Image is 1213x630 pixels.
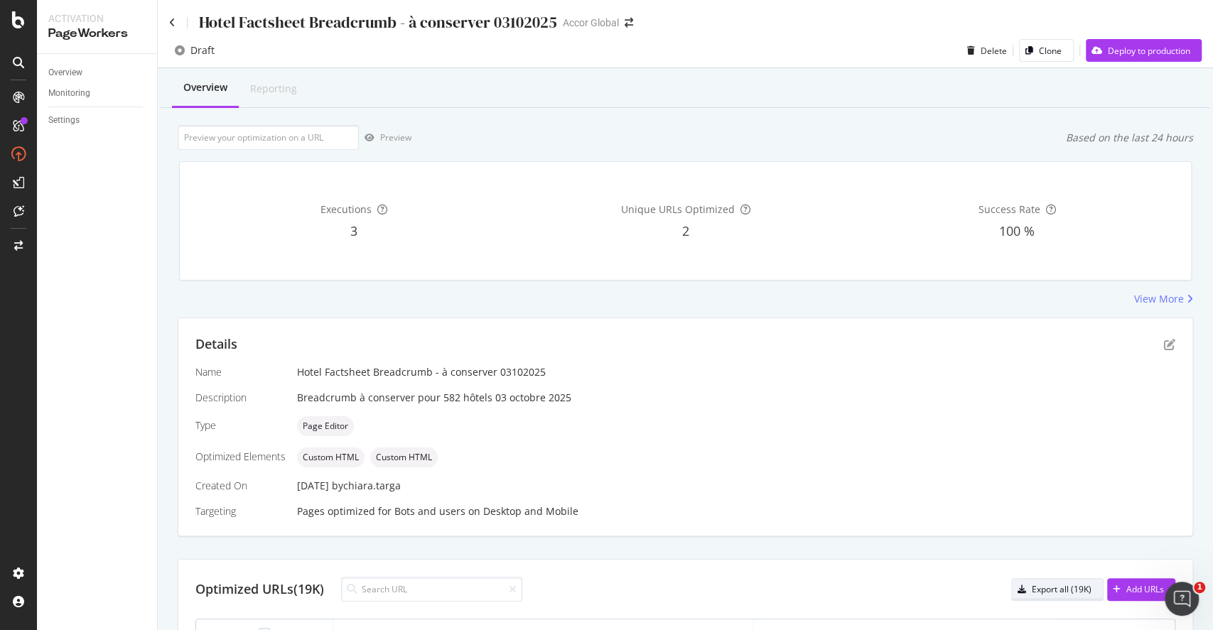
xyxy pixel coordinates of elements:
[48,86,90,101] div: Monitoring
[341,577,522,602] input: Search URL
[380,131,411,143] div: Preview
[190,43,215,58] div: Draft
[48,65,147,80] a: Overview
[1134,292,1193,306] a: View More
[359,126,411,149] button: Preview
[48,86,147,101] a: Monitoring
[981,45,1007,57] div: Delete
[297,391,1175,405] div: Breadcrumb à conserver pour 582 hôtels 03 octobre 2025
[195,479,286,493] div: Created On
[250,82,297,96] div: Reporting
[195,418,286,433] div: Type
[48,65,82,80] div: Overview
[376,453,432,462] span: Custom HTML
[48,11,146,26] div: Activation
[303,422,348,430] span: Page Editor
[195,450,286,464] div: Optimized Elements
[999,222,1035,239] span: 100 %
[620,202,734,216] span: Unique URLs Optimized
[978,202,1040,216] span: Success Rate
[1108,45,1190,57] div: Deploy to production
[195,365,286,379] div: Name
[1107,578,1175,601] button: Add URLs
[195,335,237,354] div: Details
[48,113,80,128] div: Settings
[178,125,359,150] input: Preview your optimization on a URL
[1126,583,1164,595] div: Add URLs
[303,453,359,462] span: Custom HTML
[297,365,1175,379] div: Hotel Factsheet Breadcrumb - à conserver 03102025
[1086,39,1202,62] button: Deploy to production
[195,580,324,599] div: Optimized URLs (19K)
[297,479,1175,493] div: [DATE]
[1165,582,1199,616] iframe: Intercom live chat
[195,504,286,518] div: Targeting
[1011,578,1104,601] button: Export all (19K)
[195,391,286,405] div: Description
[394,504,465,518] div: Bots and users
[297,416,354,436] div: neutral label
[332,479,401,493] div: by chiara.targa
[961,39,1007,62] button: Delete
[48,113,147,128] a: Settings
[350,222,357,239] span: 3
[1019,39,1074,62] button: Clone
[1164,339,1175,350] div: pen-to-square
[1066,131,1193,145] div: Based on the last 24 hours
[183,80,227,94] div: Overview
[169,18,176,28] a: Click to go back
[320,202,372,216] span: Executions
[1134,292,1184,306] div: View More
[563,16,619,30] div: Accor Global
[370,447,438,467] div: neutral label
[199,11,557,33] div: Hotel Factsheet Breadcrumb - à conserver 03102025
[297,504,1175,518] div: Pages optimized for on
[625,18,633,28] div: arrow-right-arrow-left
[48,26,146,42] div: PageWorkers
[1032,583,1091,595] div: Export all (19K)
[1194,582,1205,593] span: 1
[483,504,578,518] div: Desktop and Mobile
[297,447,365,467] div: neutral label
[681,222,689,239] span: 2
[1039,45,1062,57] div: Clone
